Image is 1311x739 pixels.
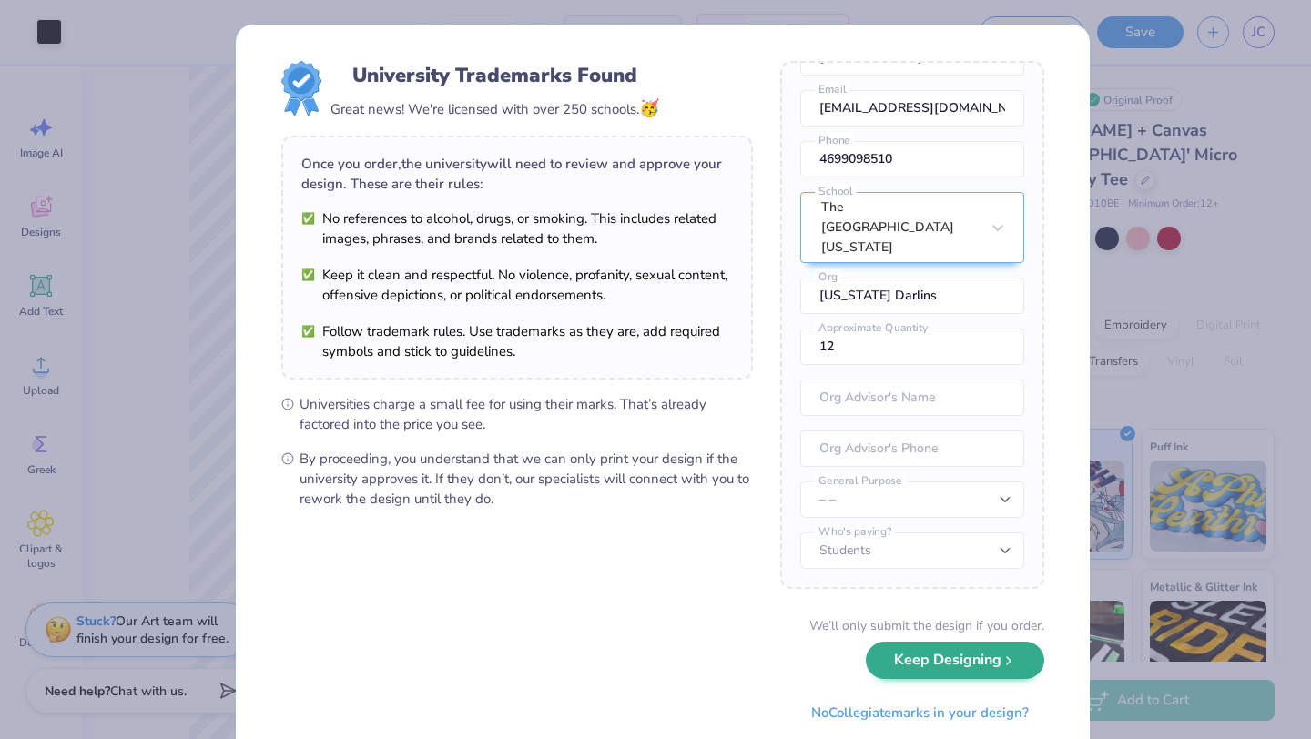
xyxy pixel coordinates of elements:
div: Once you order, the university will need to review and approve your design. These are their rules: [301,154,733,194]
button: NoCollegiatemarks in your design? [796,694,1044,732]
img: License badge [281,61,321,116]
div: We’ll only submit the design if you order. [809,616,1044,635]
li: Follow trademark rules. Use trademarks as they are, add required symbols and stick to guidelines. [301,321,733,361]
input: Approximate Quantity [800,329,1024,365]
li: No references to alcohol, drugs, or smoking. This includes related images, phrases, and brands re... [301,208,733,248]
span: By proceeding, you understand that we can only print your design if the university approves it. I... [300,449,753,509]
div: University Trademarks Found [352,61,637,90]
input: Org Advisor's Name [800,380,1024,416]
input: Email [800,90,1024,127]
span: Universities charge a small fee for using their marks. That’s already factored into the price you... [300,394,753,434]
button: Keep Designing [866,642,1044,679]
span: 🥳 [639,97,659,119]
input: Phone [800,141,1024,177]
input: Org Advisor's Phone [800,430,1024,467]
div: The [GEOGRAPHIC_DATA][US_STATE] [821,197,980,258]
input: Org [800,278,1024,314]
div: Great news! We're licensed with over 250 schools. [330,96,659,121]
li: Keep it clean and respectful. No violence, profanity, sexual content, offensive depictions, or po... [301,265,733,305]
